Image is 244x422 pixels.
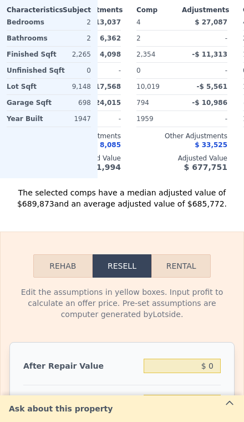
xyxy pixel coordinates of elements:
[136,31,180,46] div: 2
[136,132,227,140] div: Other Adjustments
[53,95,91,110] div: 698
[23,356,139,376] div: After Repair Value
[93,51,121,58] span: $ 4,098
[90,141,121,149] span: -$ 8,085
[7,95,49,110] div: Garage Sqft
[49,6,91,14] div: Subject
[52,31,91,46] div: 2
[197,83,227,91] span: -$ 5,561
[7,47,49,62] div: Finished Sqft
[53,47,91,62] div: 2,265
[192,51,227,58] span: -$ 11,313
[7,14,47,30] div: Bedrooms
[184,31,227,46] div: -
[51,14,91,30] div: 2
[136,111,180,127] div: 1959
[53,63,91,78] div: 0
[136,67,141,74] span: 0
[7,79,47,94] div: Lot Sqft
[136,83,160,91] span: 10,019
[9,287,235,320] div: Edit the assumptions in yellow boxes. Input profit to calculate an offer price. Pre-set assumptio...
[33,254,93,278] button: Rehab
[51,79,91,94] div: 9,148
[184,63,227,78] div: -
[88,99,121,107] span: $ 24,015
[7,31,48,46] div: Bathrooms
[184,111,227,127] div: -
[7,111,47,127] div: Year Built
[136,99,149,107] span: 794
[136,6,182,14] div: Comp
[78,163,121,172] span: $ 701,994
[184,163,227,172] span: $ 677,751
[7,6,49,14] div: Characteristics
[88,83,121,91] span: $ 17,568
[7,63,49,78] div: Unfinished Sqft
[151,254,211,278] button: Rental
[195,141,227,149] span: $ 33,525
[78,111,121,127] div: -
[136,51,155,58] span: 2,354
[192,99,227,107] span: -$ 10,986
[136,154,227,163] div: Adjusted Value
[78,63,121,78] div: -
[23,392,139,412] div: Carrying Months
[195,18,227,26] span: $ 27,087
[93,34,121,42] span: $ 6,362
[51,111,91,127] div: 1947
[182,6,227,14] div: Adjustments
[2,403,119,414] div: Ask about this property
[75,6,121,14] div: Adjustments
[93,254,152,278] button: Resell
[136,18,141,26] span: 4
[88,18,121,26] span: $ 13,037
